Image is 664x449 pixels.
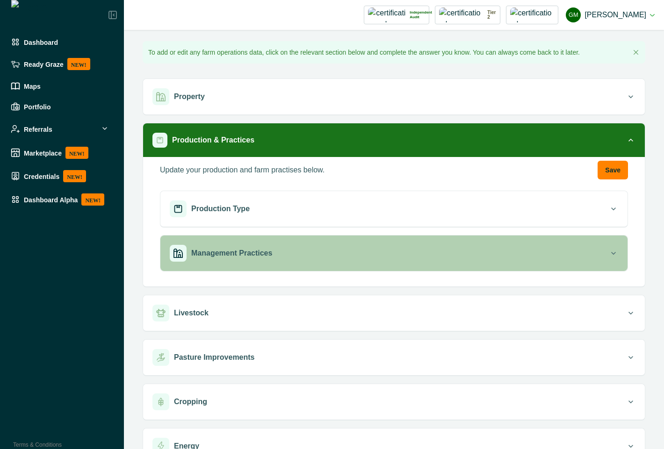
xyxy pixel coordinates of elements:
p: Update your production and farm practises below. [160,164,325,176]
button: Production Type [160,191,628,227]
button: Pasture Improvements [143,340,645,375]
p: Maps [24,82,41,90]
p: Pasture Improvements [174,352,255,363]
button: Save [598,161,628,179]
img: certification logo [368,7,406,22]
p: Referrals [24,125,52,133]
a: Portfolio [7,98,117,115]
button: Close [630,47,642,58]
p: NEW! [67,58,90,70]
p: Portfolio [24,103,51,110]
button: Gayathri Menakath[PERSON_NAME] [566,4,655,26]
p: Dashboard [24,38,58,46]
p: Dashboard Alpha [24,196,78,203]
button: Property [143,79,645,114]
img: certification logo [439,7,484,22]
p: To add or edit any farm operations data, click on the relevant section below and complete the ans... [148,48,580,57]
p: Livestock [174,307,209,319]
a: Maps [7,78,117,94]
p: Production Type [191,203,250,214]
button: Cropping [143,384,645,420]
p: Marketplace [24,149,62,157]
p: Production & Practices [172,135,254,146]
p: Management Practices [191,248,272,259]
a: Dashboard AlphaNEW! [7,190,117,209]
p: Tier 2 [487,10,496,20]
p: Credentials [24,172,59,180]
a: Ready GrazeNEW! [7,54,117,74]
a: CredentialsNEW! [7,166,117,186]
p: Independent Audit [410,10,432,20]
button: certification logoIndependent Audit [364,6,429,24]
p: NEW! [81,193,104,206]
a: Terms & Conditions [13,442,62,448]
p: NEW! [63,170,86,182]
a: MarketplaceNEW! [7,143,117,163]
button: Livestock [143,295,645,331]
p: Property [174,91,205,102]
p: NEW! [65,147,88,159]
p: Ready Graze [24,60,64,68]
img: certification logo [510,7,554,22]
button: Production & Practices [143,123,645,157]
p: Cropping [174,396,207,407]
button: Management Practices [160,235,628,271]
a: Dashboard [7,34,117,50]
div: Production & Practices [143,157,645,286]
